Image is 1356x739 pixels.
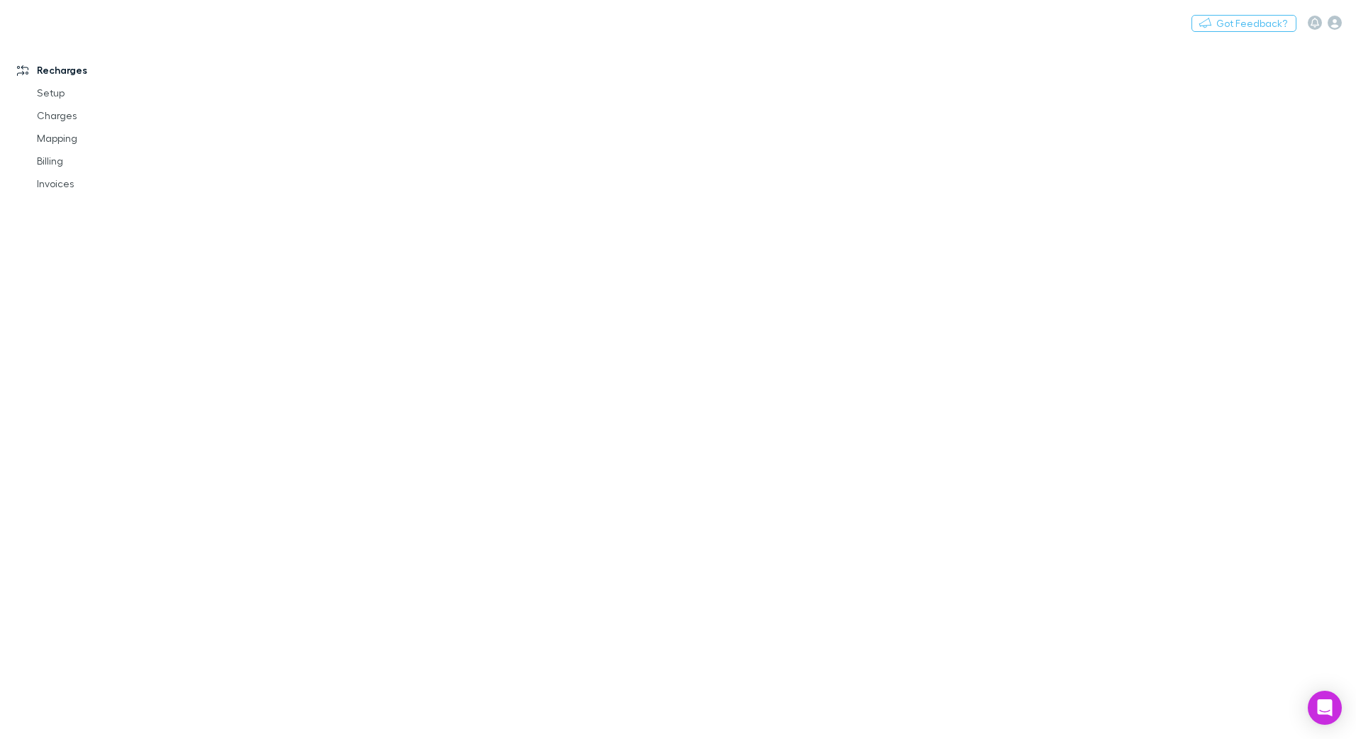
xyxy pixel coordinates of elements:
a: Recharges [3,59,191,82]
div: Open Intercom Messenger [1308,691,1342,725]
a: Mapping [23,127,191,150]
button: Got Feedback? [1191,15,1296,32]
a: Setup [23,82,191,104]
a: Invoices [23,172,191,195]
a: Billing [23,150,191,172]
a: Charges [23,104,191,127]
